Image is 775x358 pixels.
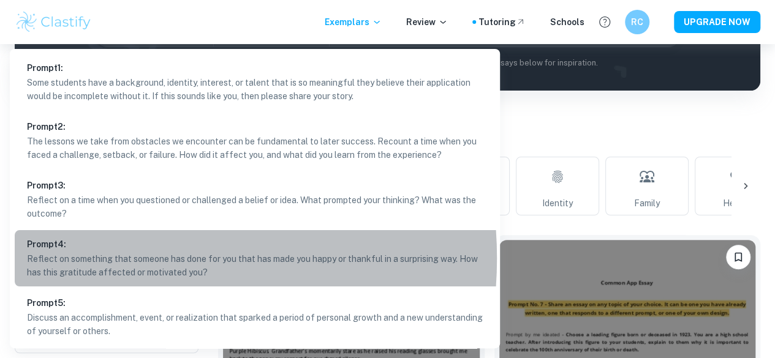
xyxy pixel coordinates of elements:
h6: Prompt 2 : [27,120,66,133]
p: Some students have a background, identity, interest, or talent that is so meaningful they believe... [27,76,492,103]
h6: Prompt 5 : [27,296,66,310]
p: Discuss an accomplishment, event, or realization that sparked a period of personal growth and a n... [27,311,492,338]
p: Reflect on something that someone has done for you that has made you happy or thankful in a surpr... [27,252,492,279]
h6: Prompt 4 : [27,237,66,251]
h6: Prompt 3 : [27,179,66,192]
h6: Prompt 1 : [27,61,63,75]
p: Reflect on a time when you questioned or challenged a belief or idea. What prompted your thinking... [27,193,492,220]
p: The lessons we take from obstacles we encounter can be fundamental to later success. Recount a ti... [27,135,492,162]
